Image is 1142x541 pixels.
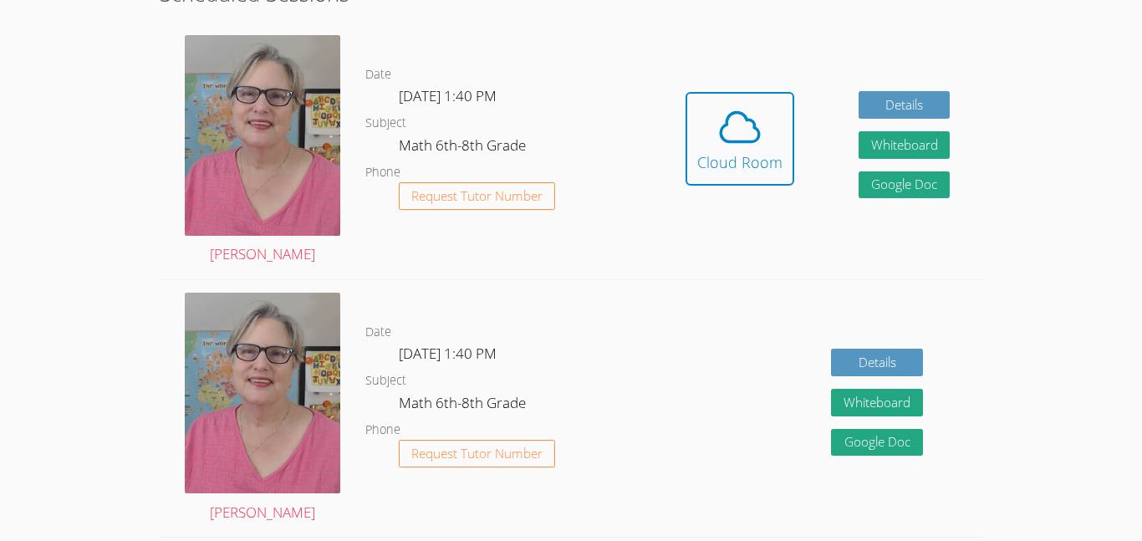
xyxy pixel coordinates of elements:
dt: Subject [365,113,406,134]
button: Whiteboard [859,131,951,159]
a: Details [859,91,951,119]
dt: Phone [365,162,400,183]
dd: Math 6th-8th Grade [399,134,529,162]
dd: Math 6th-8th Grade [399,391,529,420]
span: [DATE] 1:40 PM [399,86,497,105]
span: Request Tutor Number [411,447,543,460]
button: Request Tutor Number [399,440,555,467]
button: Cloud Room [686,92,794,186]
dt: Date [365,64,391,85]
a: Details [831,349,923,376]
button: Request Tutor Number [399,182,555,210]
img: avatar.png [185,35,340,235]
div: Cloud Room [697,151,783,174]
a: [PERSON_NAME] [185,35,340,267]
a: Google Doc [831,429,923,457]
span: Request Tutor Number [411,190,543,202]
dt: Date [365,322,391,343]
span: [DATE] 1:40 PM [399,344,497,363]
img: avatar.png [185,293,340,493]
button: Whiteboard [831,389,923,416]
a: [PERSON_NAME] [185,293,340,524]
a: Google Doc [859,171,951,199]
dt: Subject [365,370,406,391]
dt: Phone [365,420,400,441]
